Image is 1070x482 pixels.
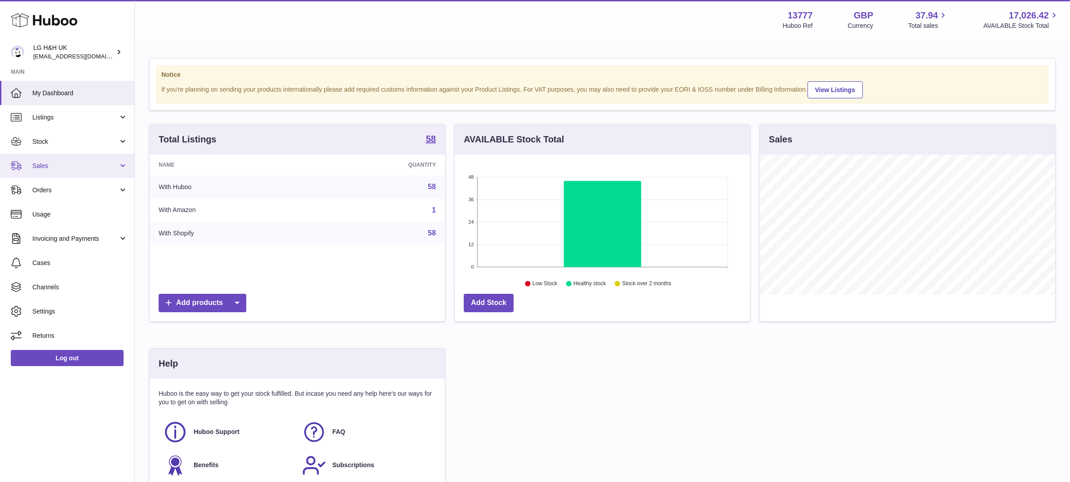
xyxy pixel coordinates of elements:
[32,89,128,97] span: My Dashboard
[194,428,240,436] span: Huboo Support
[163,453,293,478] a: Benefits
[159,294,246,312] a: Add products
[468,219,474,225] text: 24
[32,210,128,219] span: Usage
[32,283,128,292] span: Channels
[769,133,792,146] h3: Sales
[150,199,311,222] td: With Amazon
[983,9,1059,30] a: 17,026.42 AVAILABLE Stock Total
[915,9,938,22] span: 37.94
[194,461,218,469] span: Benefits
[32,113,118,122] span: Listings
[333,461,374,469] span: Subscriptions
[533,281,558,287] text: Low Stock
[161,71,1043,79] strong: Notice
[854,9,873,22] strong: GBP
[33,44,114,61] div: LG H&H UK
[908,22,948,30] span: Total sales
[150,221,311,245] td: With Shopify
[11,350,124,366] a: Log out
[573,281,606,287] text: Healthy stock
[302,453,432,478] a: Subscriptions
[11,45,24,59] img: veechen@lghnh.co.uk
[311,155,445,175] th: Quantity
[1009,9,1049,22] span: 17,026.42
[468,197,474,202] text: 36
[464,133,564,146] h3: AVAILABLE Stock Total
[32,332,128,340] span: Returns
[163,420,293,444] a: Huboo Support
[428,229,436,237] a: 58
[159,133,217,146] h3: Total Listings
[432,206,436,214] a: 1
[848,22,874,30] div: Currency
[32,137,118,146] span: Stock
[908,9,948,30] a: 37.94 Total sales
[32,307,128,316] span: Settings
[471,264,474,270] text: 0
[808,81,863,98] a: View Listings
[159,389,436,407] p: Huboo is the easy way to get your stock fulfilled. But incase you need any help here's our ways f...
[32,234,118,243] span: Invoicing and Payments
[428,183,436,190] a: 58
[426,134,436,143] strong: 58
[468,174,474,180] text: 48
[983,22,1059,30] span: AVAILABLE Stock Total
[302,420,432,444] a: FAQ
[468,242,474,247] text: 12
[333,428,346,436] span: FAQ
[150,175,311,199] td: With Huboo
[33,53,132,60] span: [EMAIL_ADDRESS][DOMAIN_NAME]
[32,162,118,170] span: Sales
[150,155,311,175] th: Name
[159,358,178,370] h3: Help
[783,22,813,30] div: Huboo Ref
[464,294,514,312] a: Add Stock
[32,259,128,267] span: Cases
[788,9,813,22] strong: 13777
[161,80,1043,98] div: If you're planning on sending your products internationally please add required customs informati...
[32,186,118,195] span: Orders
[622,281,671,287] text: Stock over 2 months
[426,134,436,145] a: 58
